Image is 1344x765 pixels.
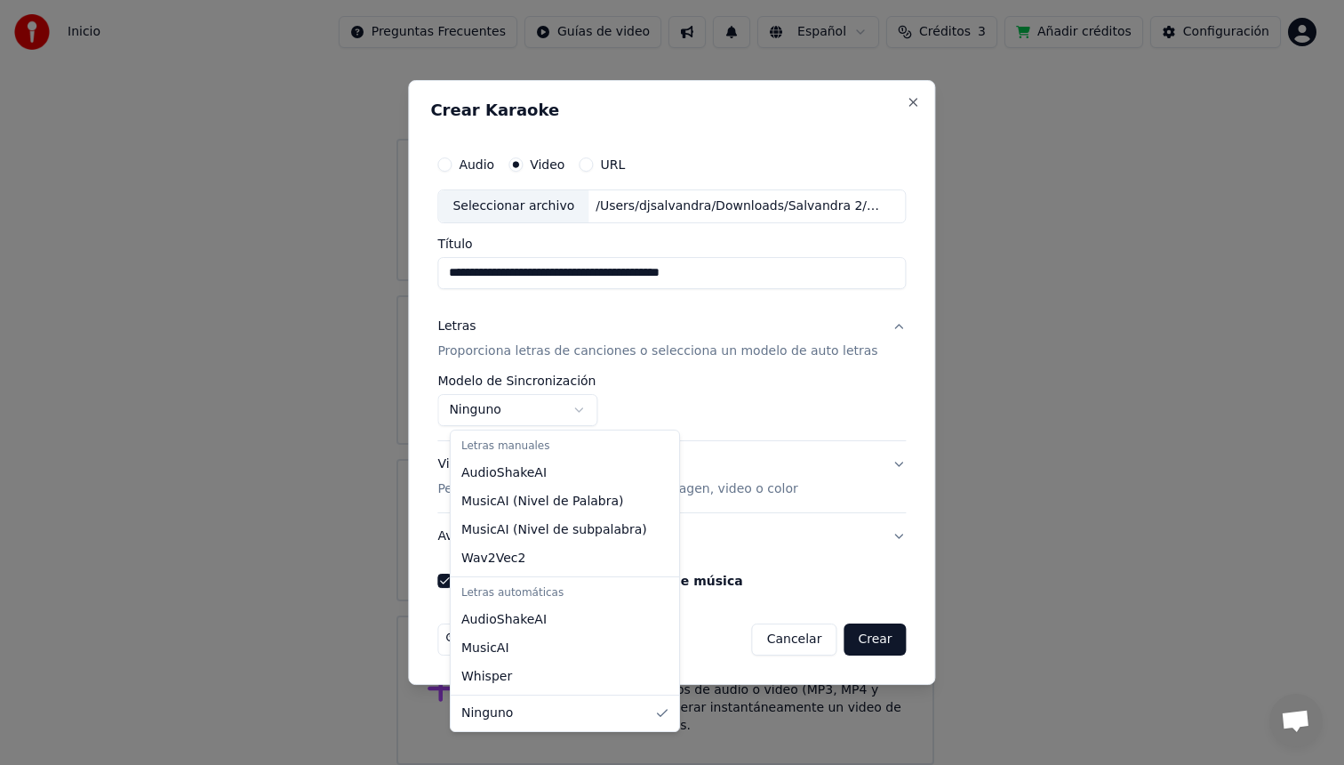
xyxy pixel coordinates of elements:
[461,521,647,539] span: MusicAI ( Nivel de subpalabra )
[461,668,512,686] span: Whisper
[454,434,676,459] div: Letras manuales
[461,705,513,722] span: Ninguno
[461,464,547,482] span: AudioShakeAI
[461,640,509,657] span: MusicAI
[461,611,547,629] span: AudioShakeAI
[454,581,676,606] div: Letras automáticas
[461,550,525,568] span: Wav2Vec2
[461,493,624,511] span: MusicAI ( Nivel de Palabra )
